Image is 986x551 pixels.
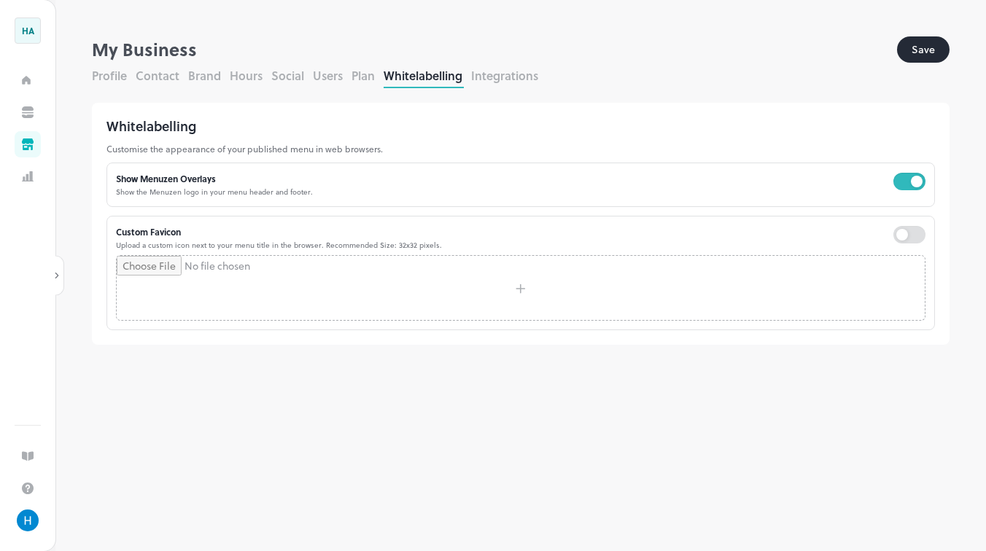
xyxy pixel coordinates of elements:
[15,443,41,475] div: Guides
[230,67,263,84] button: Hours
[92,36,897,63] div: My Business
[17,509,39,531] img: ACg8ocLmo65ov1jpqWbz7SPT2e-d9NB992B3RkI0GUFuuXqH0rLO7g=s96-c
[15,475,41,507] div: Help
[116,172,313,185] div: Show Menuzen Overlays
[471,67,538,84] button: Integrations
[106,144,935,154] p: Customise the appearance of your published menu in web browsers.
[15,163,41,189] div: Analytics
[92,67,127,84] button: Profile
[136,67,179,84] button: Contact
[116,187,313,198] p: Show the Menuzen logo in your menu header and footer.
[313,67,343,84] button: Users
[15,67,41,93] div: Home
[271,67,304,84] button: Social
[15,131,41,157] div: My Business
[116,225,442,238] div: Custom Favicon
[384,67,462,84] button: Whitelabelling
[15,99,41,125] div: Item Manager
[352,67,375,84] button: Plan
[15,17,41,44] div: Happy
[188,67,221,84] button: Brand
[897,36,950,63] button: Save
[116,240,442,251] p: Upload a custom icon next to your menu title in the browser. Recommended Size: 32x32 pixels.
[106,117,935,135] div: Whitelabelling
